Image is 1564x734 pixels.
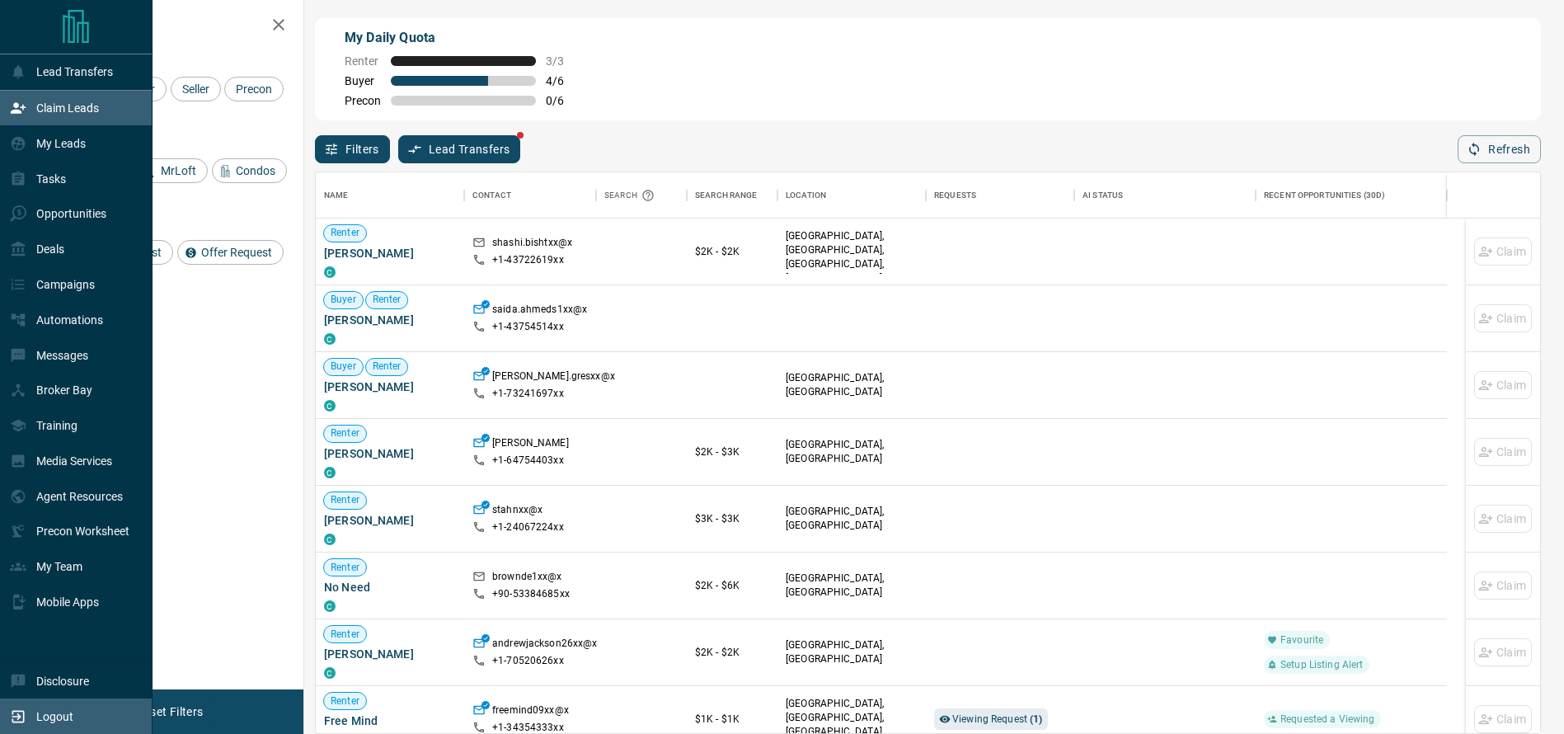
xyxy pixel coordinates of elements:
[492,637,597,654] p: andrewjackson26xx@x
[177,240,284,265] div: Offer Request
[695,244,769,259] p: $2K - $2K
[926,172,1074,219] div: Requests
[786,505,918,533] p: [GEOGRAPHIC_DATA], [GEOGRAPHIC_DATA]
[1274,713,1381,727] span: Requested a Viewing
[324,493,366,507] span: Renter
[345,94,381,107] span: Precon
[176,82,215,96] span: Seller
[934,172,976,219] div: Requests
[195,246,278,259] span: Offer Request
[324,245,456,261] span: [PERSON_NAME]
[1256,172,1447,219] div: Recent Opportunities (30d)
[1030,713,1042,725] strong: ( 1 )
[1264,172,1385,219] div: Recent Opportunities (30d)
[546,74,582,87] span: 4 / 6
[345,74,381,87] span: Buyer
[324,266,336,278] div: condos.ca
[786,172,826,219] div: Location
[171,77,221,101] div: Seller
[324,426,366,440] span: Renter
[695,511,769,526] p: $3K - $3K
[786,572,918,600] p: [GEOGRAPHIC_DATA], [GEOGRAPHIC_DATA]
[212,158,287,183] div: Condos
[786,229,918,300] p: [GEOGRAPHIC_DATA], [GEOGRAPHIC_DATA], [GEOGRAPHIC_DATA], [GEOGRAPHIC_DATA] | [GEOGRAPHIC_DATA]
[1083,172,1123,219] div: AI Status
[492,236,572,253] p: shashi.bishtxx@x
[224,77,284,101] div: Precon
[230,82,278,96] span: Precon
[687,172,777,219] div: Search Range
[492,253,564,267] p: +1- 43722619xx
[230,164,281,177] span: Condos
[125,698,214,726] button: Reset Filters
[777,172,926,219] div: Location
[952,713,1043,725] span: Viewing Request
[345,28,582,48] p: My Daily Quota
[324,512,456,529] span: [PERSON_NAME]
[695,645,769,660] p: $2K - $2K
[492,520,564,534] p: +1- 24067224xx
[492,654,564,668] p: +1- 70520626xx
[492,570,562,587] p: brownde1xx@x
[324,694,366,708] span: Renter
[324,467,336,478] div: condos.ca
[316,172,464,219] div: Name
[786,438,918,466] p: [GEOGRAPHIC_DATA], [GEOGRAPHIC_DATA]
[137,158,208,183] div: MrLoft
[492,703,569,721] p: freemind09xx@x
[324,534,336,545] div: condos.ca
[324,172,349,219] div: Name
[324,360,363,374] span: Buyer
[324,445,456,462] span: [PERSON_NAME]
[324,293,363,307] span: Buyer
[604,172,659,219] div: Search
[345,54,381,68] span: Renter
[324,600,336,612] div: condos.ca
[324,226,366,240] span: Renter
[786,638,918,666] p: [GEOGRAPHIC_DATA], [GEOGRAPHIC_DATA]
[1074,172,1256,219] div: AI Status
[324,713,456,729] span: Free Mind
[492,387,564,401] p: +1- 73241697xx
[695,578,769,593] p: $2K - $6K
[464,172,596,219] div: Contact
[315,135,390,163] button: Filters
[786,371,918,399] p: [GEOGRAPHIC_DATA], [GEOGRAPHIC_DATA]
[695,172,758,219] div: Search Range
[366,293,408,307] span: Renter
[492,454,564,468] p: +1- 64754403xx
[53,16,287,36] h2: Filters
[324,667,336,679] div: condos.ca
[546,94,582,107] span: 0 / 6
[492,303,587,320] p: saida.ahmeds1xx@x
[155,164,202,177] span: MrLoft
[324,579,456,595] span: No Need
[1458,135,1541,163] button: Refresh
[472,172,511,219] div: Contact
[324,628,366,642] span: Renter
[366,360,408,374] span: Renter
[324,400,336,412] div: condos.ca
[324,333,336,345] div: condos.ca
[324,646,456,662] span: [PERSON_NAME]
[546,54,582,68] span: 3 / 3
[492,369,615,387] p: [PERSON_NAME].gresxx@x
[398,135,521,163] button: Lead Transfers
[324,312,456,328] span: [PERSON_NAME]
[1274,658,1369,672] span: Setup Listing Alert
[695,712,769,727] p: $1K - $1K
[324,561,366,575] span: Renter
[492,320,564,334] p: +1- 43754514xx
[934,708,1048,730] div: Viewing Request (1)
[324,379,456,395] span: [PERSON_NAME]
[492,436,569,454] p: [PERSON_NAME]
[695,445,769,459] p: $2K - $3K
[492,503,542,520] p: stahnxx@x
[492,587,570,601] p: +90- 53384685xx
[1274,633,1330,647] span: Favourite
